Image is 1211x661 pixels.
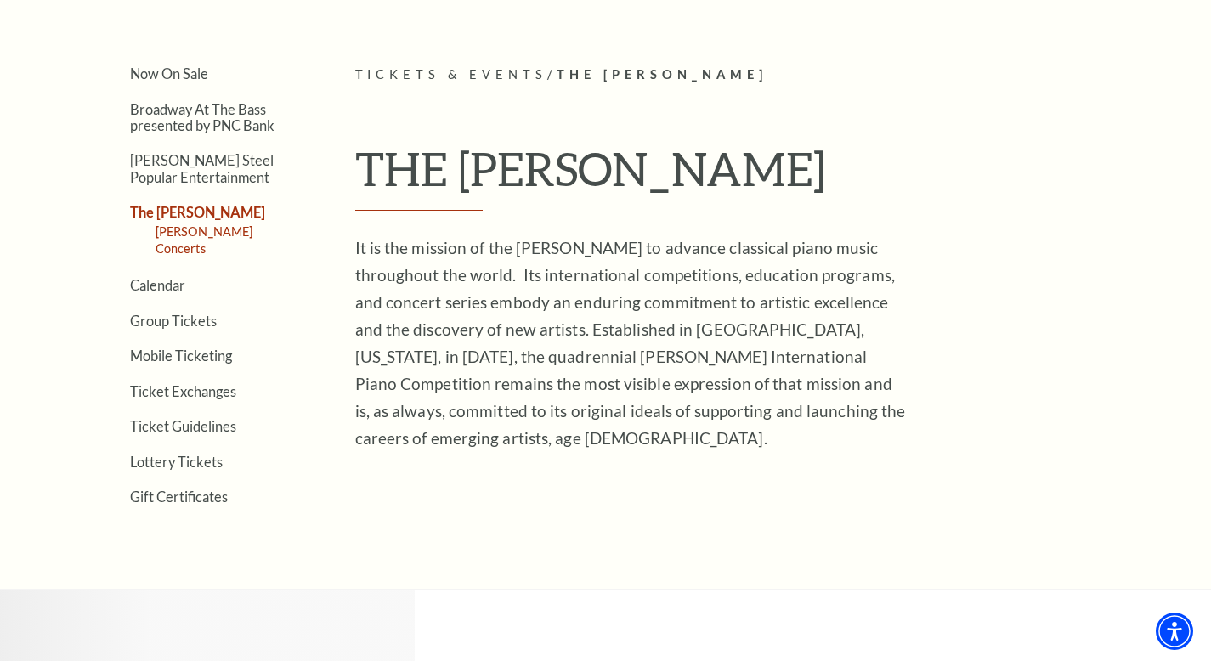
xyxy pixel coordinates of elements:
[355,234,908,452] p: It is the mission of the [PERSON_NAME] to advance classical piano music throughout the world. Its...
[130,65,208,82] a: Now On Sale
[156,224,253,256] a: [PERSON_NAME] Concerts
[1156,613,1193,650] div: Accessibility Menu
[130,489,228,505] a: Gift Certificates
[355,67,548,82] span: Tickets & Events
[355,65,1133,86] p: /
[130,277,185,293] a: Calendar
[130,204,265,220] a: The [PERSON_NAME]
[130,347,232,364] a: Mobile Ticketing
[130,383,236,399] a: Ticket Exchanges
[355,141,1133,211] h1: THE [PERSON_NAME]
[130,313,217,329] a: Group Tickets
[130,152,274,184] a: [PERSON_NAME] Steel Popular Entertainment
[130,454,223,470] a: Lottery Tickets
[557,67,767,82] span: The [PERSON_NAME]
[130,418,236,434] a: Ticket Guidelines
[130,101,274,133] a: Broadway At The Bass presented by PNC Bank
